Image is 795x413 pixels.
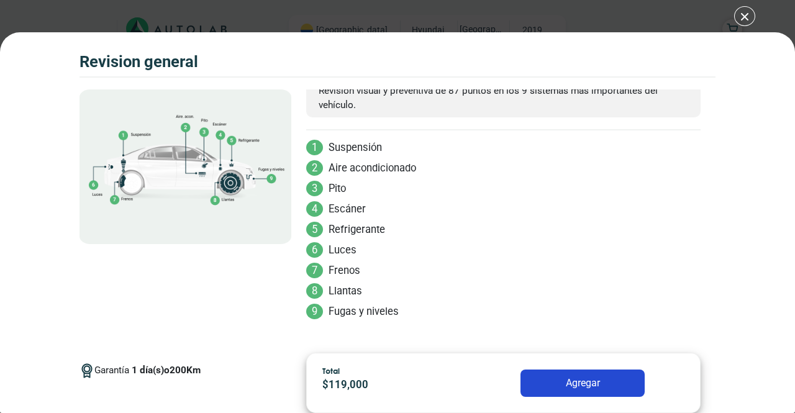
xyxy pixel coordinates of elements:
[306,284,701,299] li: Llantas
[306,283,323,299] span: 8
[306,263,323,278] span: 7
[306,160,323,176] span: 2
[306,304,701,320] li: Fugas y niveles
[306,140,323,155] span: 1
[306,304,323,319] span: 9
[322,378,462,393] p: $ 119,000
[306,201,323,217] span: 4
[94,363,201,388] span: Garantía
[306,181,701,197] li: Pito
[132,363,201,378] p: 1 día(s) o 200 Km
[306,222,323,237] span: 5
[306,243,701,258] li: Luces
[319,84,688,112] p: Revisión visual y preventiva de 87 puntos en los 9 sistemas más importantes del vehículo.
[79,52,198,71] h3: REVISION GENERAL
[322,366,340,376] span: Total
[306,161,701,176] li: Aire acondicionado
[306,140,701,156] li: Suspensión
[306,202,701,217] li: Escáner
[520,370,645,397] button: Agregar
[306,181,323,196] span: 3
[306,263,701,279] li: Frenos
[306,242,323,258] span: 6
[306,222,701,238] li: Refrigerante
